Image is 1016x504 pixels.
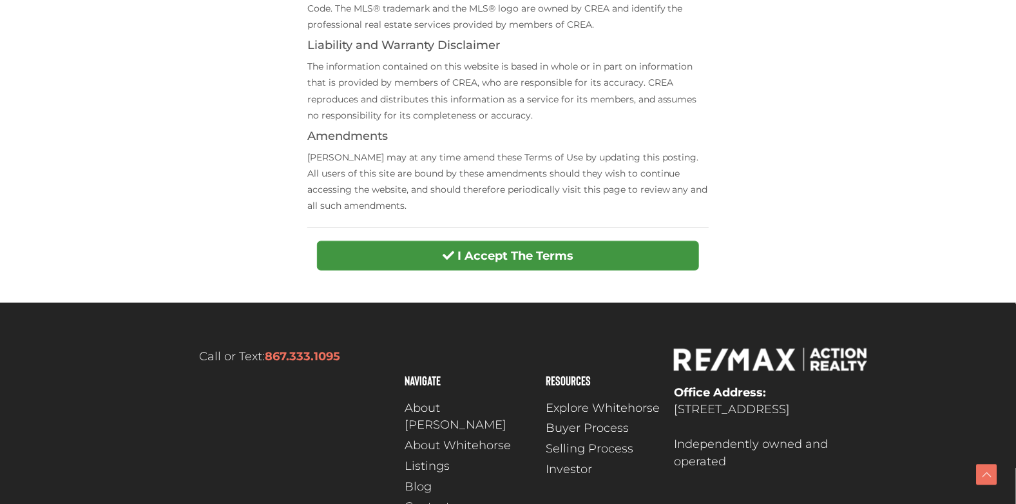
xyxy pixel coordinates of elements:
a: Selling Process [546,440,661,458]
span: Blog [405,478,432,496]
span: Investor [546,461,592,478]
strong: I Accept The Terms [457,249,573,263]
a: About Whitehorse [405,437,533,454]
a: Listings [405,458,533,475]
span: About Whitehorse [405,437,511,454]
h4: Navigate [405,374,533,387]
p: Call or Text: [148,348,392,365]
a: About [PERSON_NAME] [405,400,533,434]
strong: Office Address: [674,385,766,400]
h4: Resources [546,374,661,387]
span: Buyer Process [546,420,629,437]
p: [STREET_ADDRESS] Independently owned and operated [674,384,868,470]
h4: Liability and Warranty Disclaimer [307,39,709,52]
button: I Accept The Terms [317,241,699,271]
h4: Amendments [307,130,709,143]
p: [PERSON_NAME] may at any time amend these Terms of Use by updating this posting. All users of thi... [307,150,709,215]
p: The information contained on this website is based in whole or in part on information that is pro... [307,59,709,124]
span: Explore Whitehorse [546,400,660,417]
a: 867.333.1095 [265,349,340,363]
span: Selling Process [546,440,633,458]
span: Listings [405,458,450,475]
a: Blog [405,478,533,496]
a: Explore Whitehorse [546,400,661,417]
a: Buyer Process [546,420,661,437]
a: Investor [546,461,661,478]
